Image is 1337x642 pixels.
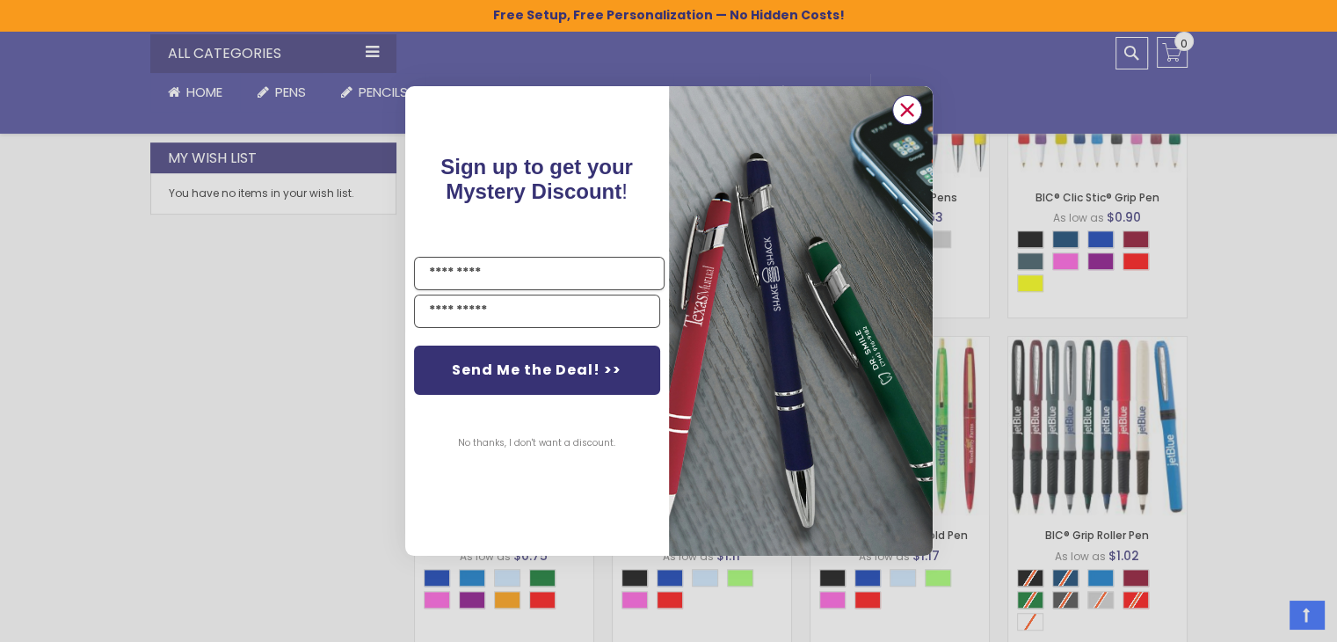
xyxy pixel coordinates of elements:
span: ! [440,155,633,203]
img: 081b18bf-2f98-4675-a917-09431eb06994.jpeg [669,86,933,555]
iframe: Google Customer Reviews [1192,595,1337,642]
button: Send Me the Deal! >> [414,346,660,395]
input: YOUR EMAIL [414,295,660,328]
button: Close dialog [892,95,922,125]
span: Sign up to get your Mystery Discount [440,155,633,203]
button: No thanks, I don't want a discount. [449,421,624,465]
